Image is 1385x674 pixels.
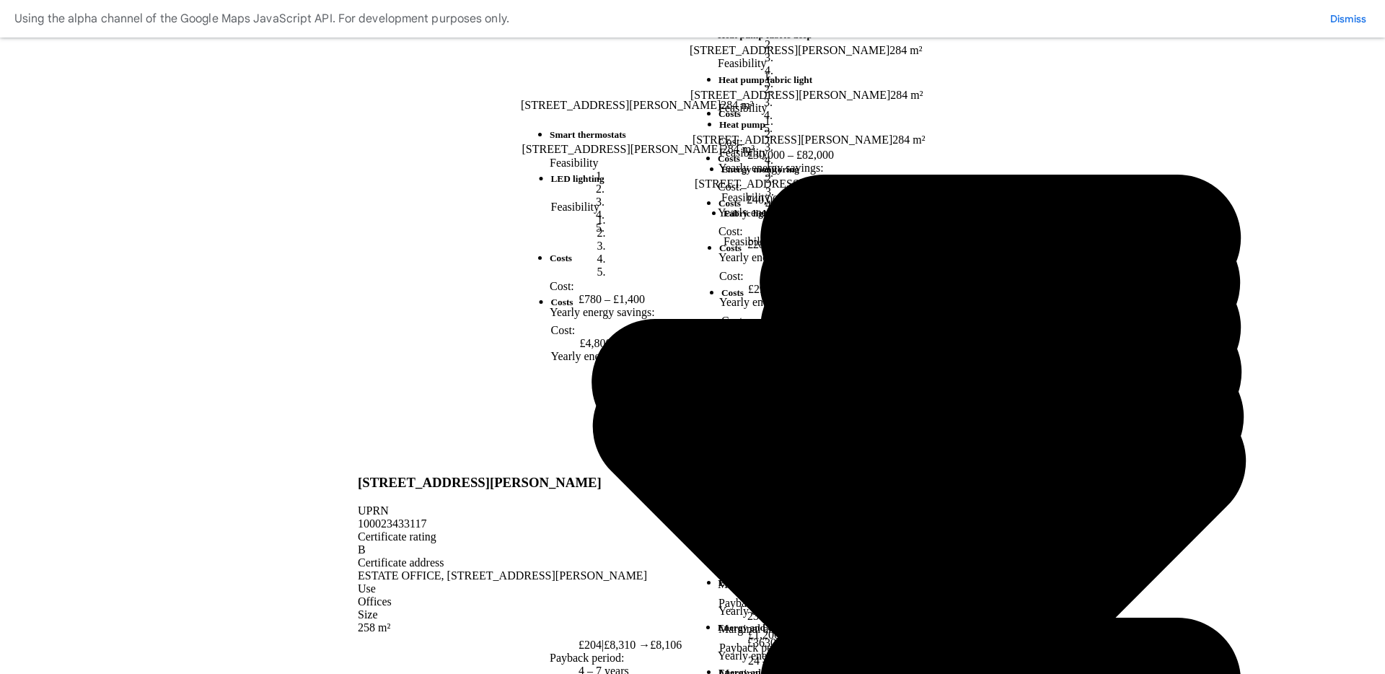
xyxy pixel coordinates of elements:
span: 284 m² [722,143,755,155]
div: Certificate address [358,556,647,569]
h5: Heat pump fabric light [718,74,1254,86]
div: Use [358,582,647,595]
div: Size [358,608,647,621]
div: [STREET_ADDRESS][PERSON_NAME] [521,99,1086,112]
h3: [STREET_ADDRESS][PERSON_NAME] [358,475,647,491]
div: UPRN [358,504,647,517]
button: Dismiss [1326,12,1371,26]
div: 100023433117 [358,517,647,530]
div: Certificate rating [358,530,647,543]
div: [STREET_ADDRESS][PERSON_NAME] [522,143,1087,156]
span: 284 m² [721,99,753,111]
div: [STREET_ADDRESS][PERSON_NAME] [690,44,1254,57]
dd: £4,800 – £7,600 [580,337,1087,350]
span: 284 m² [889,44,922,56]
div: ESTATE OFFICE, [STREET_ADDRESS][PERSON_NAME] [358,569,647,582]
dt: Feasibility [551,201,1087,214]
div: [STREET_ADDRESS][PERSON_NAME] [690,89,1255,102]
dt: Yearly energy savings: [551,350,1087,363]
div: 258 m² [358,621,647,634]
div: Offices [358,595,647,608]
div: B [358,543,647,556]
h5: Costs [551,297,1087,308]
h5: Smart thermostats [550,129,1086,141]
span: 284 m² [890,89,923,101]
h5: LED lighting [551,173,1087,185]
div: Using the alpha channel of the Google Maps JavaScript API. For development purposes only. [14,9,509,29]
dt: Cost: [551,324,1087,337]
